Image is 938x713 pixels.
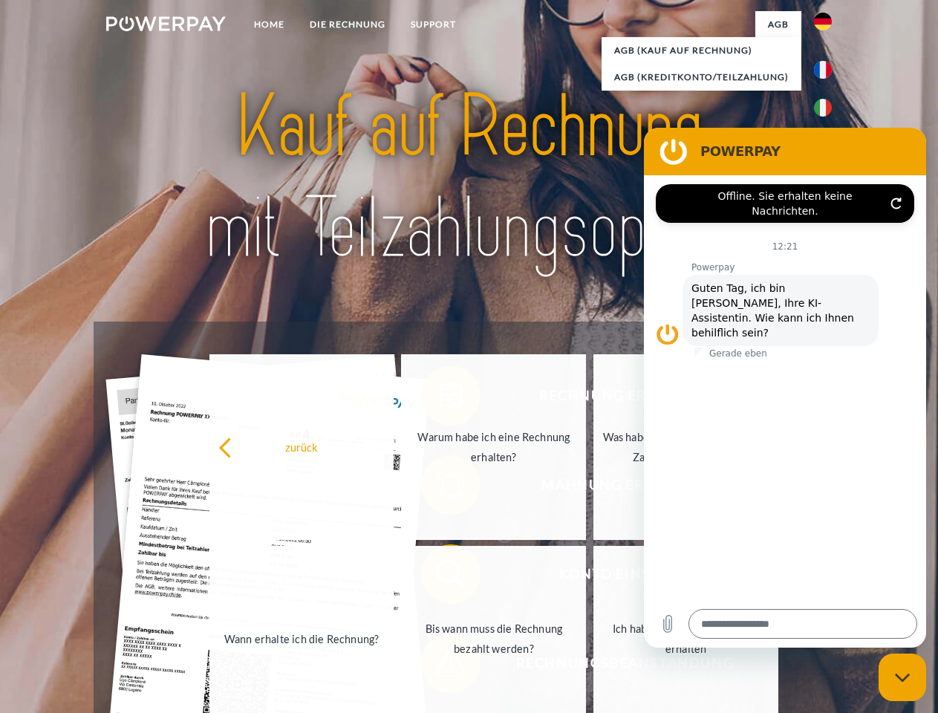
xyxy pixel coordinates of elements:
img: de [814,13,832,30]
a: SUPPORT [398,11,469,38]
img: title-powerpay_de.svg [142,71,796,284]
div: Warum habe ich eine Rechnung erhalten? [410,427,577,467]
a: DIE RECHNUNG [297,11,398,38]
a: agb [755,11,801,38]
div: Was habe ich noch offen, ist meine Zahlung eingegangen? [602,427,769,467]
div: Ich habe nur eine Teillieferung erhalten [602,619,769,659]
img: logo-powerpay-white.svg [106,16,226,31]
div: Bis wann muss die Rechnung bezahlt werden? [410,619,577,659]
a: AGB (Kreditkonto/Teilzahlung) [602,64,801,91]
a: Home [241,11,297,38]
div: Wann erhalte ich die Rechnung? [218,628,385,648]
iframe: Schaltfläche zum Öffnen des Messaging-Fensters; Konversation läuft [879,654,926,701]
img: fr [814,61,832,79]
a: AGB (Kauf auf Rechnung) [602,37,801,64]
div: zurück [218,437,385,457]
iframe: Messaging-Fenster [644,128,926,648]
a: Was habe ich noch offen, ist meine Zahlung eingegangen? [593,354,778,540]
img: it [814,99,832,117]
